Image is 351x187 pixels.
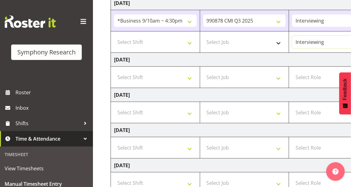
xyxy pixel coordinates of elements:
[332,168,339,175] img: help-xxl-2.png
[15,119,81,128] span: Shifts
[2,161,91,176] a: View Timesheets
[5,15,56,28] img: Rosterit website logo
[15,88,90,97] span: Roster
[339,72,351,114] button: Feedback - Show survey
[17,48,76,57] div: Symphony Research
[2,148,91,161] div: Timesheet
[342,79,348,100] span: Feedback
[5,164,88,173] span: View Timesheets
[15,103,90,113] span: Inbox
[15,134,81,143] span: Time & Attendance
